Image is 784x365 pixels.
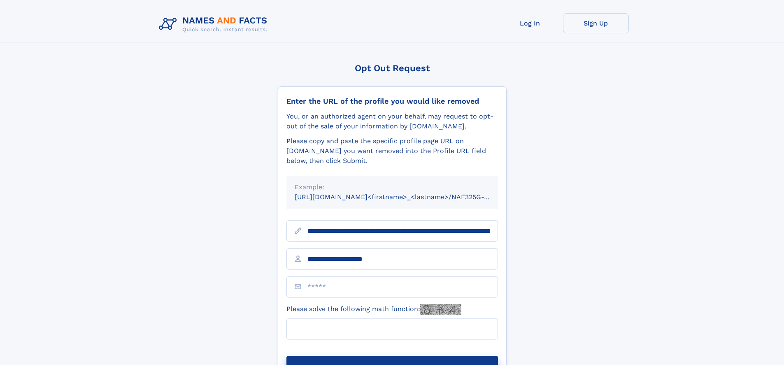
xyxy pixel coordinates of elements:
[497,13,563,33] a: Log In
[286,136,498,166] div: Please copy and paste the specific profile page URL on [DOMAIN_NAME] you want removed into the Pr...
[286,304,461,315] label: Please solve the following math function:
[563,13,629,33] a: Sign Up
[286,97,498,106] div: Enter the URL of the profile you would like removed
[156,13,274,35] img: Logo Names and Facts
[295,182,490,192] div: Example:
[286,112,498,131] div: You, or an authorized agent on your behalf, may request to opt-out of the sale of your informatio...
[295,193,514,201] small: [URL][DOMAIN_NAME]<firstname>_<lastname>/NAF325G-xxxxxxxx
[278,63,507,73] div: Opt Out Request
